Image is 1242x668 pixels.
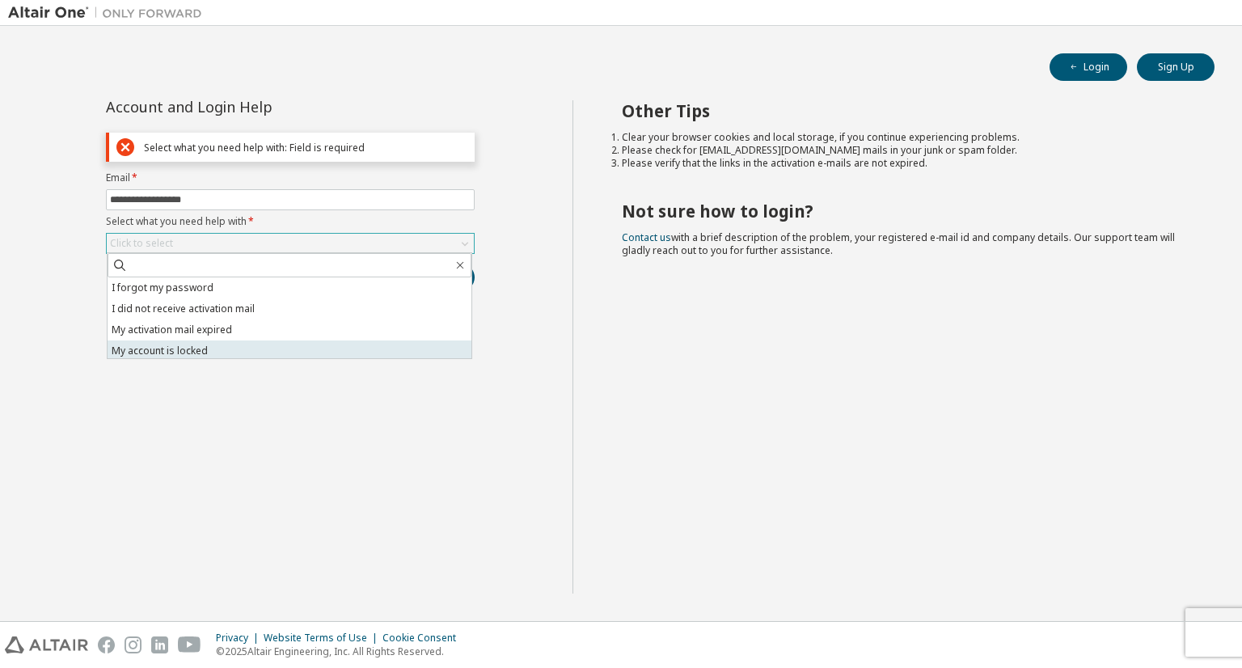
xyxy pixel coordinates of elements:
[144,142,467,154] div: Select what you need help with: Field is required
[1050,53,1127,81] button: Login
[106,100,401,113] div: Account and Login Help
[216,632,264,645] div: Privacy
[106,215,475,228] label: Select what you need help with
[1137,53,1215,81] button: Sign Up
[622,201,1186,222] h2: Not sure how to login?
[216,645,466,658] p: © 2025 Altair Engineering, Inc. All Rights Reserved.
[622,131,1186,144] li: Clear your browser cookies and local storage, if you continue experiencing problems.
[622,100,1186,121] h2: Other Tips
[108,277,471,298] li: I forgot my password
[98,636,115,653] img: facebook.svg
[622,230,671,244] a: Contact us
[5,636,88,653] img: altair_logo.svg
[8,5,210,21] img: Altair One
[151,636,168,653] img: linkedin.svg
[264,632,382,645] div: Website Terms of Use
[107,234,474,253] div: Click to select
[110,237,173,250] div: Click to select
[125,636,142,653] img: instagram.svg
[622,144,1186,157] li: Please check for [EMAIL_ADDRESS][DOMAIN_NAME] mails in your junk or spam folder.
[622,157,1186,170] li: Please verify that the links in the activation e-mails are not expired.
[106,171,475,184] label: Email
[622,230,1175,257] span: with a brief description of the problem, your registered e-mail id and company details. Our suppo...
[382,632,466,645] div: Cookie Consent
[178,636,201,653] img: youtube.svg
